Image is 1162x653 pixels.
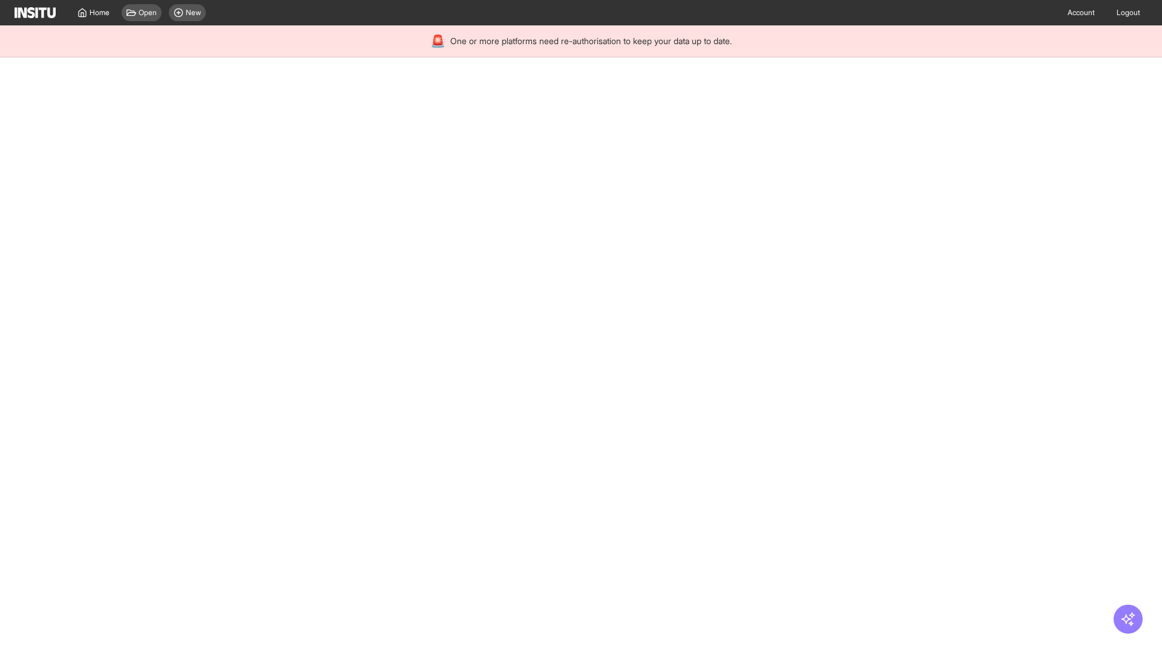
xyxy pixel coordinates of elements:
[186,8,201,18] span: New
[450,35,732,47] span: One or more platforms need re-authorisation to keep your data up to date.
[139,8,157,18] span: Open
[430,33,445,50] div: 🚨
[15,7,56,18] img: Logo
[90,8,110,18] span: Home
